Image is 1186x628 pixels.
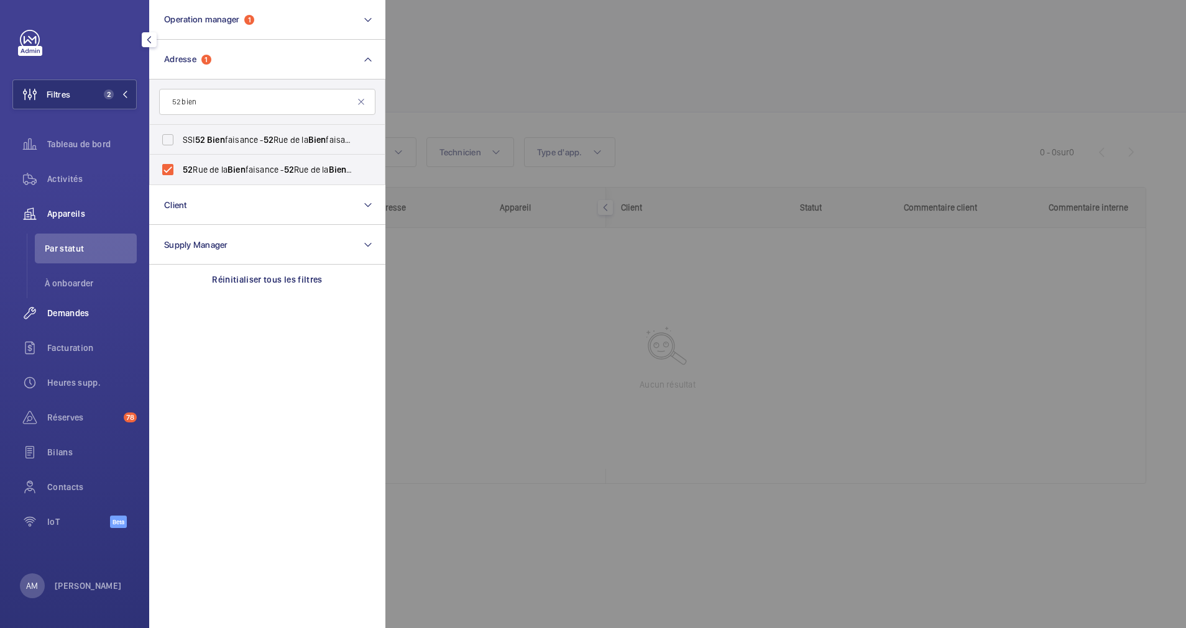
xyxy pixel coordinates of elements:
[45,242,137,255] span: Par statut
[47,342,137,354] span: Facturation
[55,580,122,592] p: [PERSON_NAME]
[47,173,137,185] span: Activités
[47,446,137,458] span: Bilans
[47,88,70,101] span: Filtres
[47,138,137,150] span: Tableau de bord
[47,516,110,528] span: IoT
[26,580,38,592] p: AM
[47,307,137,319] span: Demandes
[124,412,137,422] span: 78
[47,376,137,389] span: Heures supp.
[110,516,127,528] span: Beta
[104,89,114,99] span: 2
[47,481,137,493] span: Contacts
[12,80,137,109] button: Filtres2
[47,207,137,220] span: Appareils
[45,277,137,289] span: À onboarder
[47,411,119,424] span: Réserves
